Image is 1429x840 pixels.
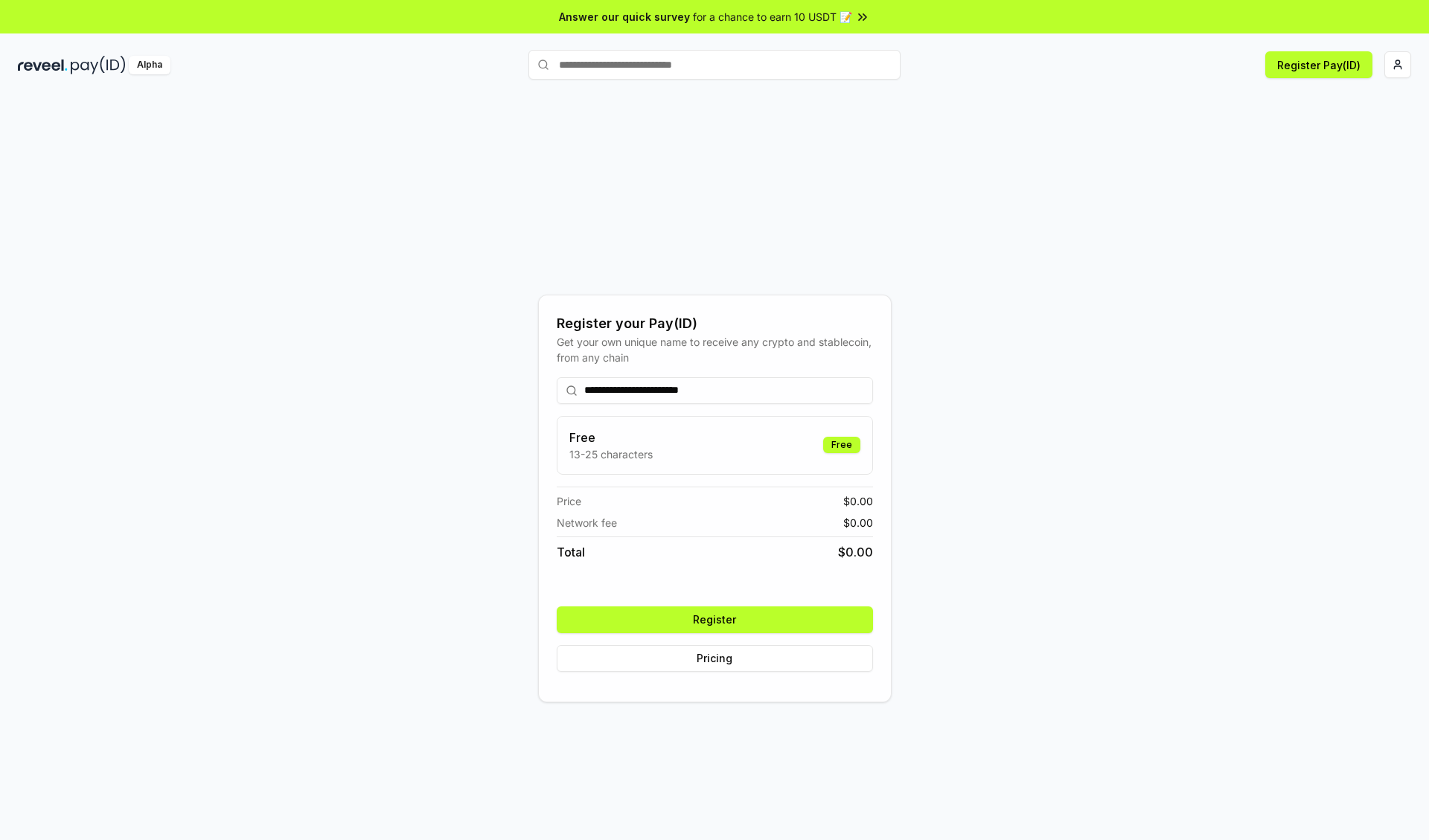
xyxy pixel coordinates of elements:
[557,515,617,530] span: Network fee
[71,56,126,74] img: pay_id
[823,437,860,453] div: Free
[843,515,873,530] span: $ 0.00
[557,645,873,672] button: Pricing
[557,313,873,334] div: Register your Pay(ID)
[838,543,873,561] span: $ 0.00
[557,334,873,365] div: Get your own unique name to receive any crypto and stablecoin, from any chain
[569,429,653,446] h3: Free
[557,606,873,633] button: Register
[557,543,585,561] span: Total
[1265,51,1372,78] button: Register Pay(ID)
[18,56,68,74] img: reveel_dark
[569,446,653,462] p: 13-25 characters
[129,56,170,74] div: Alpha
[843,493,873,509] span: $ 0.00
[693,9,852,25] span: for a chance to earn 10 USDT 📝
[557,493,581,509] span: Price
[559,9,690,25] span: Answer our quick survey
